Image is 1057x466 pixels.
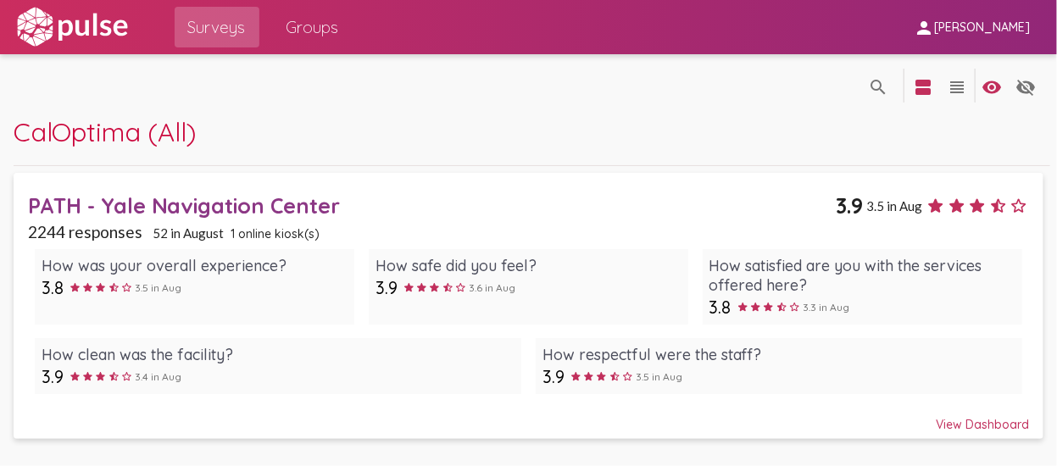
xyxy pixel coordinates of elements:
div: How clean was the facility? [42,345,515,364]
span: 3.9 [836,192,863,219]
div: How was your overall experience? [42,256,348,275]
button: language [941,69,975,103]
span: 3.5 in Aug [135,281,181,294]
div: View Dashboard [28,402,1030,432]
span: 3.9 [42,366,64,387]
a: PATH - Yale Navigation Center3.93.5 in Aug2244 responses52 in August1 online kiosk(s)How was your... [14,173,1043,439]
button: language [1010,69,1043,103]
mat-icon: language [1016,77,1037,97]
a: Surveys [175,7,259,47]
mat-icon: language [982,77,1003,97]
span: 3.3 in Aug [803,301,849,313]
div: PATH - Yale Navigation Center [28,192,837,219]
img: white-logo.svg [14,6,131,48]
mat-icon: language [914,77,934,97]
div: How safe did you feel? [376,256,681,275]
span: 3.5 in Aug [866,198,922,214]
span: 3.6 in Aug [469,281,515,294]
a: Groups [273,7,353,47]
button: language [861,69,895,103]
div: How respectful were the staff? [542,345,1015,364]
div: How satisfied are you with the services offered here? [709,256,1015,295]
span: 3.4 in Aug [135,370,181,383]
span: 3.9 [376,277,398,298]
button: [PERSON_NAME] [900,11,1043,42]
mat-icon: person [914,18,934,38]
span: 3.5 in Aug [636,370,682,383]
span: Groups [287,12,339,42]
span: 52 in August [153,225,224,241]
span: 3.8 [709,297,732,318]
mat-icon: language [948,77,968,97]
span: 2244 responses [28,222,142,241]
mat-icon: language [868,77,888,97]
span: 3.8 [42,277,64,298]
span: CalOptima (All) [14,115,197,148]
span: Surveys [188,12,246,42]
button: language [976,69,1010,103]
span: 3.9 [542,366,565,387]
span: [PERSON_NAME] [934,20,1030,36]
button: language [907,69,941,103]
span: 1 online kiosk(s) [231,226,320,241]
